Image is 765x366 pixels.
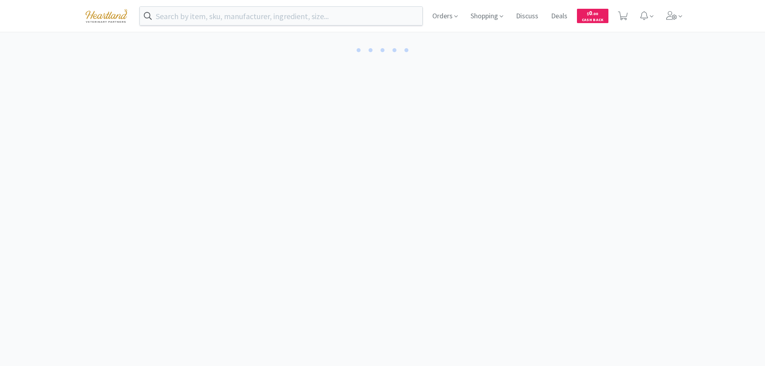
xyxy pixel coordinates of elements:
[582,18,604,23] span: Cash Back
[587,9,598,17] span: 0
[140,7,422,25] input: Search by item, sku, manufacturer, ingredient, size...
[587,11,589,16] span: $
[513,13,541,20] a: Discuss
[577,5,608,27] a: $0.00Cash Back
[592,11,598,16] span: . 00
[548,13,571,20] a: Deals
[80,5,133,27] img: cad7bdf275c640399d9c6e0c56f98fd2_10.png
